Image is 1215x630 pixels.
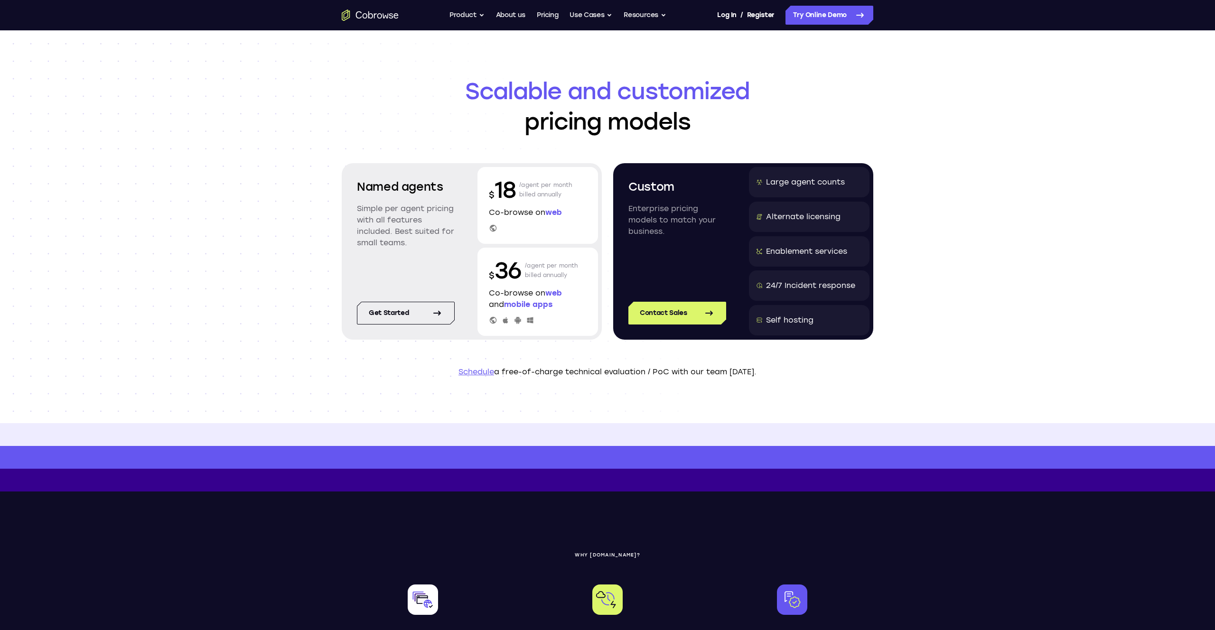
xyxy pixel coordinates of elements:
[766,315,813,326] div: Self hosting
[628,302,726,324] a: Contact Sales
[449,6,485,25] button: Product
[519,175,572,205] p: /agent per month billed annually
[504,300,552,309] span: mobile apps
[624,6,666,25] button: Resources
[766,211,841,222] div: Alternate licensing
[342,76,873,137] h1: pricing models
[628,178,726,195] h2: Custom
[357,302,455,324] a: Get started
[545,208,562,217] span: web
[342,76,873,106] span: Scalable and customized
[740,9,743,21] span: /
[628,203,726,237] p: Enterprise pricing models to match your business.
[766,176,845,188] div: Large agent counts
[489,207,587,218] p: Co-browse on
[570,6,612,25] button: Use Cases
[525,255,578,286] p: /agent per month billed annually
[545,288,562,297] span: web
[342,366,873,378] p: a free-of-charge technical evaluation / PoC with our team [DATE].
[342,552,873,558] p: WHY [DOMAIN_NAME]?
[717,6,736,25] a: Log In
[785,6,873,25] a: Try Online Demo
[489,270,495,281] span: $
[357,203,455,249] p: Simple per agent pricing with all features included. Best suited for small teams.
[357,178,455,195] h2: Named agents
[458,367,494,376] a: Schedule
[342,9,399,21] a: Go to the home page
[766,246,847,257] div: Enablement services
[489,287,587,310] p: Co-browse on and
[747,6,775,25] a: Register
[489,255,521,286] p: 36
[489,190,495,200] span: $
[537,6,559,25] a: Pricing
[496,6,525,25] a: About us
[766,280,855,291] div: 24/7 Incident response
[489,175,515,205] p: 18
